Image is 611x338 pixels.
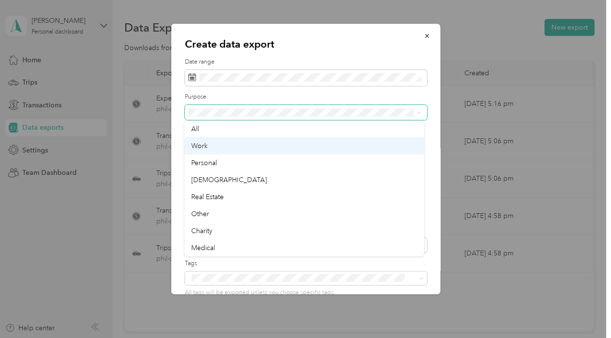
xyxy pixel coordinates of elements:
[191,227,213,235] span: Charity
[191,244,215,252] span: Medical
[184,93,427,101] label: Purpose
[191,193,224,201] span: Real Estate
[184,288,427,297] p: All tags will be exported unless you choose specific tags.
[191,210,209,218] span: Other
[184,58,427,67] label: Date range
[191,142,208,150] span: Work
[184,259,427,268] label: Tags
[184,37,427,51] p: Create data export
[191,176,267,184] span: [DEMOGRAPHIC_DATA]
[557,284,611,338] iframe: Everlance-gr Chat Button Frame
[191,159,217,167] span: Personal
[191,125,199,133] span: All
